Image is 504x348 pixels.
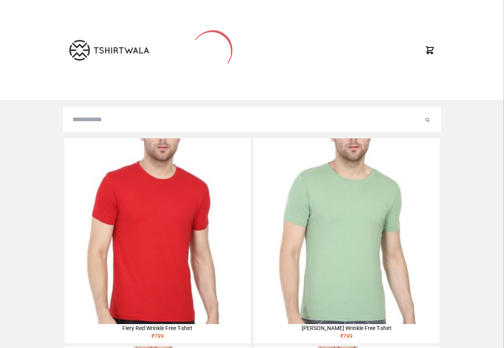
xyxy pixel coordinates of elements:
[254,324,439,332] div: [PERSON_NAME] Wrinkle Free T-shirt
[65,138,250,324] img: 4M6A2225-320x320.jpg
[69,40,149,61] img: TW-LOGO-400-104.png
[254,138,439,343] a: [PERSON_NAME] Wrinkle Free T-shirt₹799
[254,138,439,324] img: 4M6A2211-320x320.jpg
[254,332,439,343] div: ₹ 799
[65,324,250,332] div: Fiery Red Wrinkle Free T-shirt
[424,115,431,124] button: Submit your search query.
[65,138,250,343] a: Fiery Red Wrinkle Free T-shirt₹799
[65,332,250,343] div: ₹ 799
